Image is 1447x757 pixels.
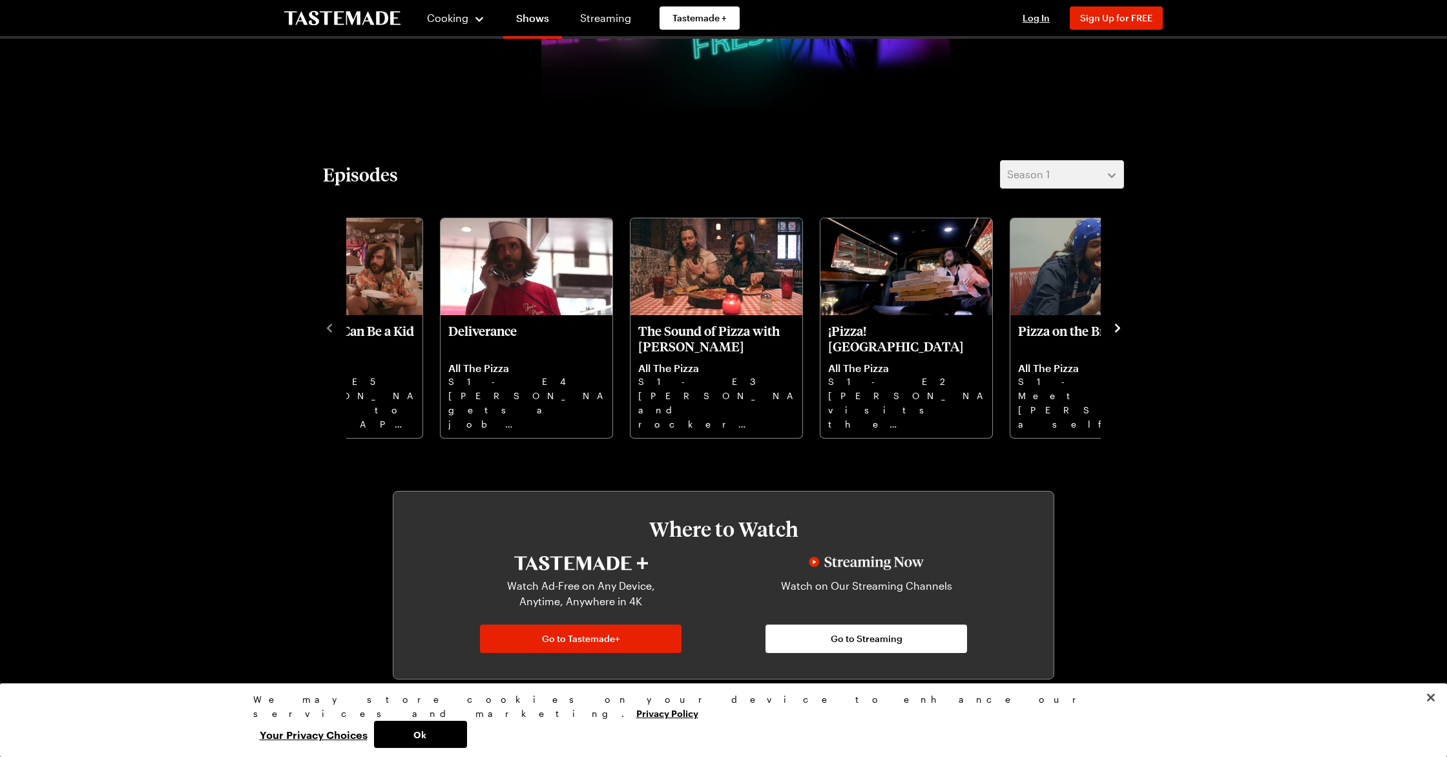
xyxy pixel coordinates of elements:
[638,323,795,430] a: The Sound of Pizza with Andrew W.K.
[828,323,984,354] p: ¡Pizza! [GEOGRAPHIC_DATA]
[488,578,674,609] p: Watch Ad-Free on Any Device, Anytime, Anywhere in 4K
[258,323,415,430] a: Where a Carlo Can Be a Kid
[831,632,902,645] span: Go to Streaming
[439,214,629,439] div: 4 / 7
[253,692,1183,748] div: Privacy
[1007,167,1050,182] span: Season 1
[448,323,605,354] p: Deliverance
[448,375,605,389] p: S1 - E4
[1009,214,1199,439] div: 7 / 7
[514,556,648,570] img: Tastemade+
[503,3,562,39] a: Shows
[432,517,1015,541] h3: Where to Watch
[374,721,467,748] button: Ok
[672,12,727,25] span: Tastemade +
[253,721,374,748] button: Your Privacy Choices
[630,218,802,315] img: The Sound of Pizza with Andrew W.K.
[1010,12,1062,25] button: Log In
[1018,323,1174,430] a: Pizza on the Brain
[1018,375,1174,389] p: S1 - E1
[1010,218,1182,315] img: Pizza on the Brain
[448,389,605,430] p: [PERSON_NAME] gets a job working at his favorite pizzeria, and heads out for a night of pizza del...
[630,218,802,438] div: The Sound of Pizza with Andrew W.K.
[1010,218,1182,438] div: Pizza on the Brain
[1018,362,1174,375] p: All The Pizza
[1080,12,1152,23] span: Sign Up for FREE
[1018,323,1174,354] p: Pizza on the Brain
[809,556,924,570] img: Streaming
[1070,6,1163,30] button: Sign Up for FREE
[284,11,401,26] a: To Tastemade Home Page
[773,578,959,609] p: Watch on Our Streaming Channels
[323,319,336,335] button: navigate to previous item
[828,375,984,389] p: S1 - E2
[660,6,740,30] a: Tastemade +
[638,323,795,354] p: The Sound of Pizza with [PERSON_NAME]
[1000,160,1124,189] button: Season 1
[323,163,398,186] h2: Episodes
[480,625,682,653] a: Go to Tastemade+
[251,218,422,438] div: Where a Carlo Can Be a Kid
[828,362,984,375] p: All The Pizza
[819,214,1009,439] div: 6 / 7
[629,214,819,439] div: 5 / 7
[426,3,485,34] button: Cooking
[258,362,415,375] p: All The Pizza
[448,362,605,375] p: All The Pizza
[427,12,468,24] span: Cooking
[253,692,1183,721] div: We may store cookies on your device to enhance our services and marketing.
[1111,319,1124,335] button: navigate to next item
[258,323,415,354] p: Where a Carlo Can Be a Kid
[638,375,795,389] p: S1 - E3
[251,218,422,315] img: Where a Carlo Can Be a Kid
[1417,683,1445,712] button: Close
[441,218,612,438] div: Deliverance
[828,389,984,430] p: [PERSON_NAME] visits the largest pizza expo in [GEOGRAPHIC_DATA], where dreams are made (and in t...
[258,389,415,430] p: [PERSON_NAME] heads to [GEOGRAPHIC_DATA] to meet the members of the original ShowBiz Pizza band.
[828,323,984,430] a: ¡Pizza! Las Vegas
[638,362,795,375] p: All The Pizza
[638,389,795,430] p: [PERSON_NAME] and rocker [PERSON_NAME] dive deep into the metaphysical and craft a kick-ass music...
[820,218,992,438] div: ¡Pizza! Las Vegas
[1023,12,1050,23] span: Log In
[820,218,992,315] img: ¡Pizza! Las Vegas
[542,632,620,645] span: Go to Tastemade+
[1018,389,1174,430] p: Meet [PERSON_NAME], a self-described pizza addict looking to answer the age-old question, "Why pi...
[636,707,698,719] a: More information about your privacy, opens in a new tab
[448,323,605,430] a: Deliverance
[441,218,612,315] img: Deliverance
[765,625,967,653] a: Go to Streaming
[258,375,415,389] p: S1 - E5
